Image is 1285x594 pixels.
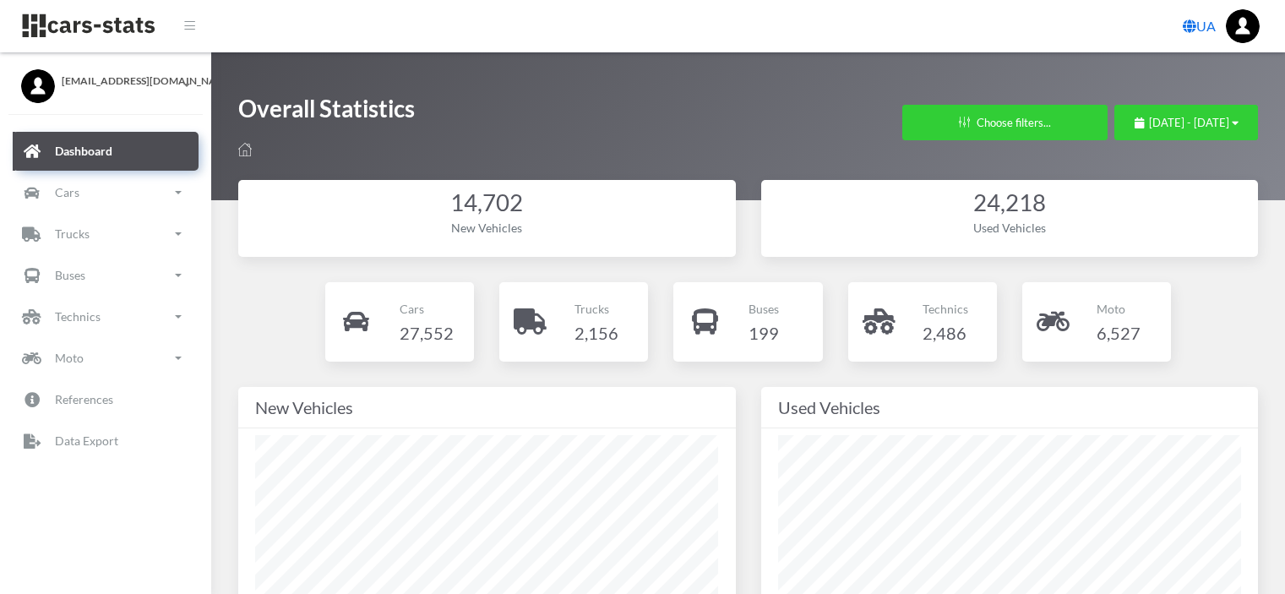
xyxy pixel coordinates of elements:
h4: 2,486 [923,319,968,346]
p: Trucks [574,298,618,319]
a: UA [1176,9,1222,43]
button: Choose filters... [902,105,1108,140]
h4: 199 [749,319,779,346]
div: New Vehicles [255,219,719,237]
span: [DATE] - [DATE] [1149,116,1229,129]
div: 14,702 [255,187,719,220]
img: ... [1226,9,1260,43]
a: Buses [13,256,199,295]
div: 24,218 [778,187,1242,220]
p: Moto [55,347,84,368]
span: [EMAIL_ADDRESS][DOMAIN_NAME] [62,74,190,89]
div: New Vehicles [255,394,719,421]
a: Trucks [13,215,199,253]
p: Cars [400,298,454,319]
p: Cars [55,182,79,203]
h4: 27,552 [400,319,454,346]
a: Cars [13,173,199,212]
h1: Overall Statistics [238,93,415,133]
a: Technics [13,297,199,336]
h4: 2,156 [574,319,618,346]
p: Moto [1097,298,1141,319]
div: Used Vehicles [778,219,1242,237]
div: Used Vehicles [778,394,1242,421]
p: Trucks [55,223,90,244]
a: [EMAIL_ADDRESS][DOMAIN_NAME] [21,69,190,89]
a: Data Export [13,422,199,460]
a: Dashboard [13,132,199,171]
p: Technics [923,298,968,319]
a: References [13,380,199,419]
p: Dashboard [55,140,112,161]
p: Buses [749,298,779,319]
p: Data Export [55,430,118,451]
button: [DATE] - [DATE] [1114,105,1258,140]
p: References [55,389,113,410]
a: Moto [13,339,199,378]
h4: 6,527 [1097,319,1141,346]
p: Technics [55,306,101,327]
img: navbar brand [21,13,156,39]
p: Buses [55,264,85,286]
